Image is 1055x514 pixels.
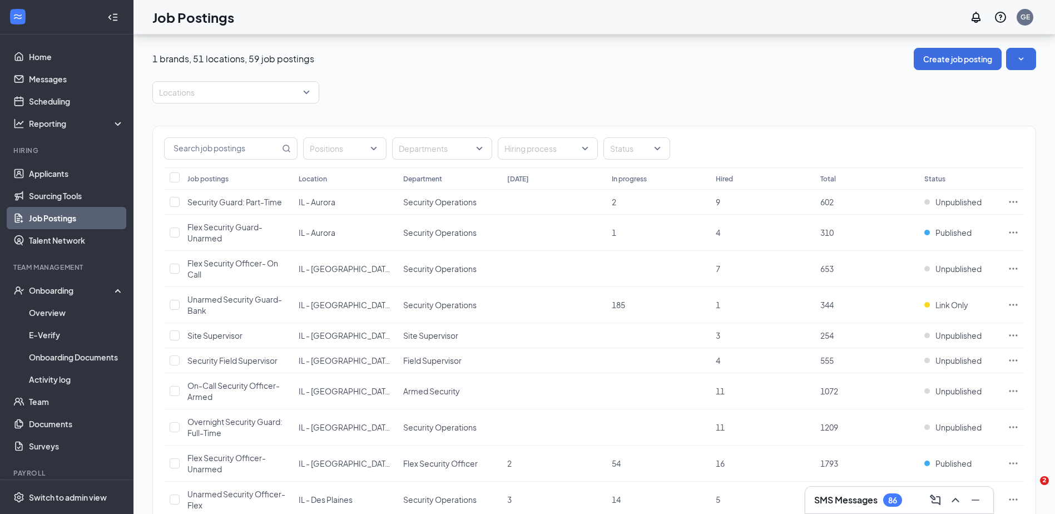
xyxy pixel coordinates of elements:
a: Applicants [29,162,124,185]
td: IL - Aurora [293,215,398,251]
span: Armed Security [403,386,460,396]
span: Unpublished [935,263,982,274]
span: Security Operations [403,197,477,207]
span: 3 [716,330,720,340]
span: Unpublished [935,330,982,341]
svg: WorkstreamLogo [12,11,23,22]
a: Team [29,391,124,413]
span: Unpublished [935,196,982,207]
svg: QuestionInfo [994,11,1007,24]
a: Activity log [29,368,124,391]
span: Field Supervisor [403,355,462,365]
span: Unarmed Security Officer- Flex [187,489,285,510]
span: 14 [612,495,621,505]
span: IL - [GEOGRAPHIC_DATA] [299,355,392,365]
span: Overnight Security Guard: Full-Time [187,417,283,438]
svg: Ellipses [1008,196,1019,207]
svg: Analysis [13,118,24,129]
span: 1209 [820,422,838,432]
div: Team Management [13,263,122,272]
span: Security Operations [403,264,477,274]
a: Scheduling [29,90,124,112]
svg: Ellipses [1008,227,1019,238]
span: Flex Security Guard- Unarmed [187,222,262,243]
span: IL - Aurora [299,197,335,207]
span: 5 [716,495,720,505]
div: Department [403,174,442,184]
span: 1 [716,300,720,310]
a: E-Verify [29,324,124,346]
span: 2 [612,197,616,207]
td: Security Operations [398,215,502,251]
th: Hired [710,167,815,190]
span: 185 [612,300,625,310]
span: Flex Security Officer- On Call [187,258,278,279]
span: 653 [820,264,834,274]
td: IL - Aurora [293,190,398,215]
th: Total [815,167,919,190]
span: Published [935,458,972,469]
button: Minimize [967,491,984,509]
svg: Ellipses [1008,385,1019,397]
span: IL - Aurora [299,228,335,238]
span: 1072 [820,386,838,396]
span: Security Operations [403,228,477,238]
span: IL - [GEOGRAPHIC_DATA] [299,300,392,310]
h1: Job Postings [152,8,234,27]
th: [DATE] [502,167,606,190]
td: IL - Chicago [293,348,398,373]
span: Flex Security Officer- Unarmed [187,453,266,474]
span: 11 [716,386,725,396]
span: Unpublished [935,422,982,433]
span: 11 [716,422,725,432]
span: Security Operations [403,495,477,505]
span: Unarmed Security Guard- Bank [187,294,282,315]
span: 4 [716,228,720,238]
td: Armed Security [398,373,502,409]
div: Reporting [29,118,125,129]
td: IL - Calumet City [293,251,398,287]
td: IL - Calumet City [293,287,398,323]
span: Unpublished [935,355,982,366]
svg: Ellipses [1008,355,1019,366]
span: 7 [716,264,720,274]
div: GE [1021,12,1030,22]
svg: Ellipses [1008,422,1019,433]
td: Security Operations [398,287,502,323]
svg: UserCheck [13,285,24,296]
svg: Ellipses [1008,330,1019,341]
span: 254 [820,330,834,340]
th: In progress [606,167,711,190]
svg: Settings [13,492,24,503]
button: SmallChevronDown [1006,48,1036,70]
span: Security Guard: Part-Time [187,197,282,207]
svg: Ellipses [1008,458,1019,469]
span: 2 [507,458,512,468]
span: 16 [716,458,725,468]
span: Link Only [935,299,968,310]
a: Overview [29,302,124,324]
td: Security Operations [398,190,502,215]
span: Site Supervisor [403,330,458,340]
div: Onboarding [29,285,115,296]
svg: Ellipses [1008,299,1019,310]
svg: MagnifyingGlass [282,144,291,153]
button: ComposeMessage [927,491,944,509]
span: 3 [507,495,512,505]
span: IL - Des Plaines [299,495,353,505]
a: Messages [29,68,124,90]
svg: ChevronUp [949,493,962,507]
a: Sourcing Tools [29,185,124,207]
span: 602 [820,197,834,207]
a: Job Postings [29,207,124,229]
div: Location [299,174,327,184]
span: IL - [GEOGRAPHIC_DATA] [299,330,392,340]
td: Security Operations [398,251,502,287]
p: 1 brands, 51 locations, 59 job postings [152,53,314,65]
div: Hiring [13,146,122,155]
span: Unpublished [935,385,982,397]
button: ChevronUp [947,491,964,509]
span: 54 [612,458,621,468]
a: Surveys [29,435,124,457]
span: IL - [GEOGRAPHIC_DATA] [299,386,392,396]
